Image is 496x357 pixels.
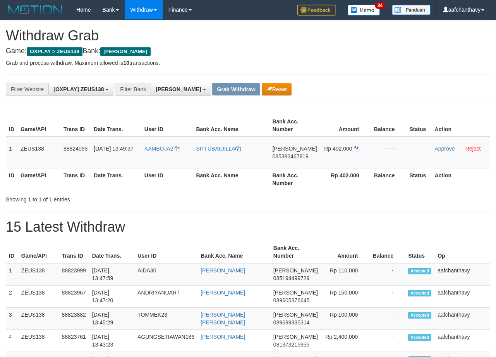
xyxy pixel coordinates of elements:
[201,334,245,340] a: [PERSON_NAME]
[6,47,490,55] h4: Game: Bank:
[408,268,431,274] span: Accepted
[392,5,431,15] img: panduan.png
[53,86,104,92] span: [OXPLAY] ZEUS138
[371,168,407,190] th: Balance
[273,334,318,340] span: [PERSON_NAME]
[18,330,59,352] td: ZEUS138
[6,114,17,137] th: ID
[89,241,134,263] th: Date Trans.
[6,28,490,43] h1: Withdraw Grab
[94,146,133,152] span: [DATE] 13:49:37
[407,114,432,137] th: Status
[18,286,59,308] td: ZEUS138
[369,263,405,286] td: -
[100,47,150,56] span: [PERSON_NAME]
[141,168,193,190] th: User ID
[369,308,405,330] td: -
[6,4,65,16] img: MOTION_logo.png
[6,59,490,67] p: Grab and process withdraw. Maximum allowed is transactions.
[59,308,89,330] td: 88823882
[196,146,240,152] a: SITI UBAIDILLA
[91,168,141,190] th: Date Trans.
[434,308,490,330] td: aafchanthavy
[89,286,134,308] td: [DATE] 13:47:20
[321,308,369,330] td: Rp 100,000
[27,47,82,56] span: OXPLAY > ZEUS138
[197,241,270,263] th: Bank Acc. Name
[6,219,490,235] h1: 15 Latest Withdraw
[321,330,369,352] td: Rp 2,400,000
[270,241,321,263] th: Bank Acc. Number
[17,168,60,190] th: Game/API
[321,286,369,308] td: Rp 150,000
[320,114,371,137] th: Amount
[6,192,201,203] div: Showing 1 to 1 of 1 entries
[321,263,369,286] td: Rp 110,000
[18,308,59,330] td: ZEUS138
[6,168,17,190] th: ID
[193,114,269,137] th: Bank Acc. Name
[89,330,134,352] td: [DATE] 13:43:23
[434,263,490,286] td: aafchanthavy
[6,83,48,96] div: Filter Website
[431,114,490,137] th: Action
[6,137,17,168] td: 1
[371,114,407,137] th: Balance
[201,267,245,274] a: [PERSON_NAME]
[48,83,113,96] button: [OXPLAY] ZEUS138
[269,168,320,190] th: Bank Acc. Number
[369,286,405,308] td: -
[18,263,59,286] td: ZEUS138
[17,114,60,137] th: Game/API
[273,312,318,318] span: [PERSON_NAME]
[273,319,309,326] span: Copy 089699335314 to clipboard
[91,114,141,137] th: Date Trans.
[6,263,18,286] td: 1
[6,330,18,352] td: 4
[89,263,134,286] td: [DATE] 13:47:59
[134,308,197,330] td: TOMMEK23
[59,241,89,263] th: Trans ID
[273,275,309,281] span: Copy 085194499729 to clipboard
[273,297,309,303] span: Copy 089605376645 to clipboard
[434,330,490,352] td: aafchanthavy
[115,83,151,96] div: Filter Bank
[269,114,320,137] th: Bank Acc. Number
[320,168,371,190] th: Rp 402.000
[64,146,88,152] span: 88824093
[273,289,318,296] span: [PERSON_NAME]
[434,241,490,263] th: Op
[59,286,89,308] td: 88823967
[144,146,173,152] span: KAMBOJA2
[156,86,201,92] span: [PERSON_NAME]
[408,312,431,319] span: Accepted
[408,290,431,296] span: Accepted
[348,5,380,16] img: Button%20Memo.svg
[134,330,197,352] td: AGUNGSETIAWAN186
[18,241,59,263] th: Game/API
[369,241,405,263] th: Balance
[59,263,89,286] td: 88823999
[151,83,211,96] button: [PERSON_NAME]
[321,241,369,263] th: Amount
[201,312,245,326] a: [PERSON_NAME] [PERSON_NAME]
[273,267,318,274] span: [PERSON_NAME]
[212,83,260,95] button: Grab Withdraw
[134,263,197,286] td: AIDA30
[141,114,193,137] th: User ID
[6,241,18,263] th: ID
[434,146,455,152] a: Approve
[272,146,317,152] span: [PERSON_NAME]
[89,308,134,330] td: [DATE] 13:45:29
[201,289,245,296] a: [PERSON_NAME]
[354,146,359,152] a: Copy 402000 to clipboard
[6,308,18,330] td: 3
[407,168,432,190] th: Status
[408,334,431,341] span: Accepted
[324,146,352,152] span: Rp 402.000
[369,330,405,352] td: -
[17,137,60,168] td: ZEUS138
[60,114,91,137] th: Trans ID
[272,153,308,159] span: Copy 085382467819 to clipboard
[59,330,89,352] td: 88823761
